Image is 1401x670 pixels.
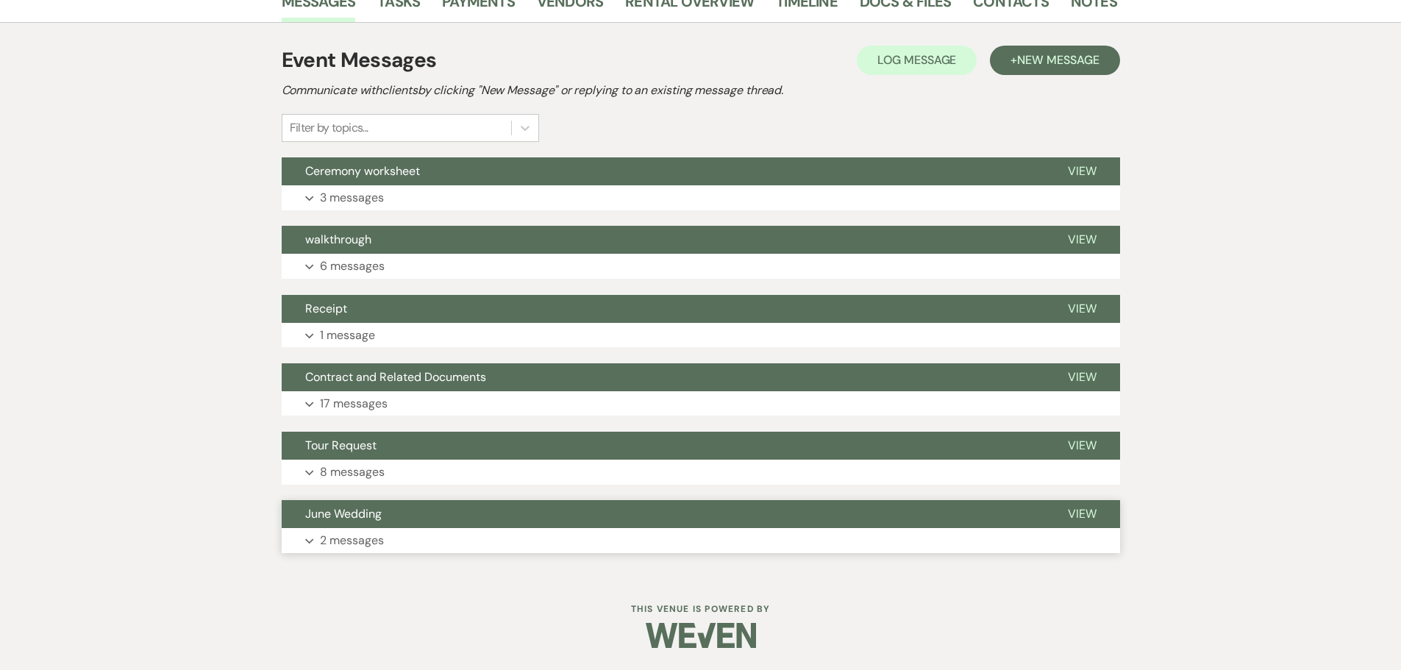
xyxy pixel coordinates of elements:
span: View [1068,163,1097,179]
button: View [1044,157,1120,185]
button: Receipt [282,295,1044,323]
span: Tour Request [305,438,377,453]
button: Tour Request [282,432,1044,460]
div: Filter by topics... [290,119,368,137]
button: 6 messages [282,254,1120,279]
button: Contract and Related Documents [282,363,1044,391]
button: 3 messages [282,185,1120,210]
button: View [1044,500,1120,528]
button: View [1044,363,1120,391]
h2: Communicate with clients by clicking "New Message" or replying to an existing message thread. [282,82,1120,99]
button: View [1044,432,1120,460]
button: walkthrough [282,226,1044,254]
span: Receipt [305,301,347,316]
span: June Wedding [305,506,382,521]
span: View [1068,369,1097,385]
span: Log Message [877,52,956,68]
span: View [1068,438,1097,453]
span: View [1068,232,1097,247]
button: View [1044,295,1120,323]
button: Log Message [857,46,977,75]
span: Contract and Related Documents [305,369,486,385]
button: 8 messages [282,460,1120,485]
span: walkthrough [305,232,371,247]
button: June Wedding [282,500,1044,528]
button: 1 message [282,323,1120,348]
p: 17 messages [320,394,388,413]
img: Weven Logo [646,610,756,661]
span: Ceremony worksheet [305,163,420,179]
p: 2 messages [320,531,384,550]
button: +New Message [990,46,1119,75]
button: Ceremony worksheet [282,157,1044,185]
p: 1 message [320,326,375,345]
button: 2 messages [282,528,1120,553]
p: 8 messages [320,463,385,482]
span: View [1068,506,1097,521]
button: 17 messages [282,391,1120,416]
h1: Event Messages [282,45,437,76]
button: View [1044,226,1120,254]
p: 6 messages [320,257,385,276]
span: New Message [1017,52,1099,68]
p: 3 messages [320,188,384,207]
span: View [1068,301,1097,316]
